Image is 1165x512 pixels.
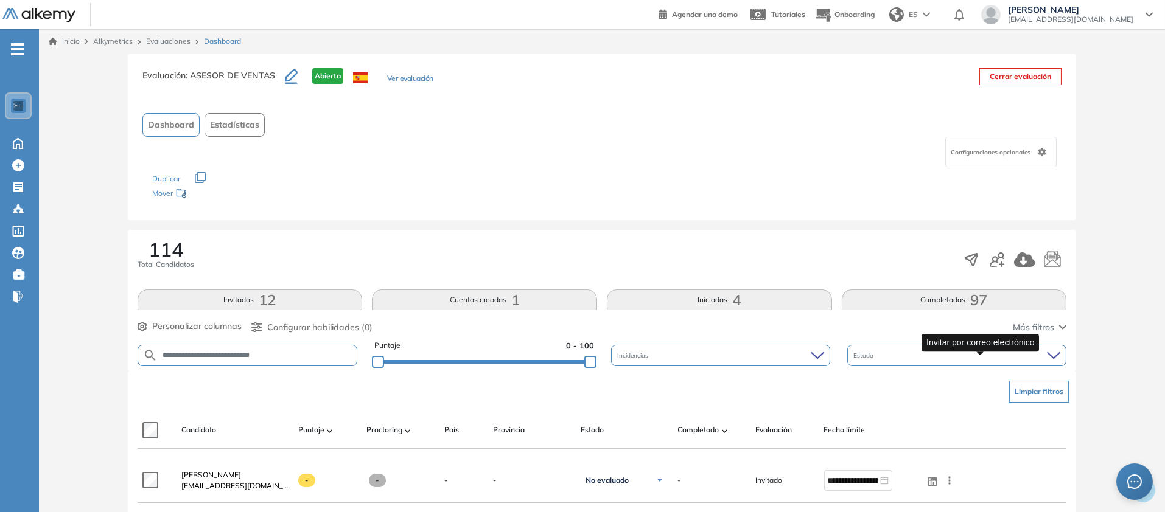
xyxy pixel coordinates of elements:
span: ES [909,9,918,20]
button: Estadísticas [205,113,265,137]
span: Estado [581,424,604,435]
span: Tutoriales [771,10,805,19]
span: Alkymetrics [93,36,133,46]
span: [EMAIL_ADDRESS][DOMAIN_NAME] [1008,15,1133,24]
span: Invitado [756,475,783,486]
span: País [444,424,459,435]
div: Estado [847,345,1066,366]
span: [PERSON_NAME] [181,470,241,479]
img: SEARCH_ALT [143,348,158,363]
button: Iniciadas4 [607,289,832,310]
img: Logo [2,8,75,23]
img: Ícono de flecha [656,477,663,484]
h3: Evaluación [142,68,285,94]
a: [PERSON_NAME] [181,469,289,480]
span: Personalizar columnas [152,320,242,333]
div: Configuraciones opcionales [945,137,1057,167]
div: Incidencias [611,345,830,366]
button: Personalizar columnas [138,320,242,333]
span: Evaluación [756,424,792,435]
span: Abierta [312,68,343,84]
img: world [889,7,904,22]
button: Cerrar evaluación [979,68,1062,85]
img: ESP [353,72,368,83]
span: [EMAIL_ADDRESS][DOMAIN_NAME] [181,480,289,491]
i: - [11,48,24,50]
span: [PERSON_NAME] [1008,5,1133,15]
img: [missing "en.ARROW_ALT" translation] [327,429,333,433]
span: Dashboard [204,36,241,47]
span: Estado [853,351,876,360]
span: : ASESOR DE VENTAS [186,70,275,81]
span: - [298,474,316,487]
span: Puntaje [374,340,401,351]
a: Inicio [49,36,80,47]
button: Cuentas creadas1 [372,289,597,310]
button: Onboarding [815,2,875,28]
span: Estadísticas [210,119,259,131]
span: - [369,474,387,487]
button: Ver evaluación [387,73,433,86]
span: Completado [678,424,719,435]
img: arrow [923,12,930,17]
img: [missing "en.ARROW_ALT" translation] [722,429,728,433]
button: Dashboard [142,113,200,137]
span: Configuraciones opcionales [951,148,1033,157]
span: No evaluado [586,476,629,485]
span: - [444,475,447,486]
span: Candidato [181,424,216,435]
span: - [678,475,681,486]
span: message [1127,474,1142,489]
button: Más filtros [1013,321,1066,334]
span: Más filtros [1013,321,1054,334]
button: Configurar habilidades (0) [251,321,373,334]
span: Duplicar [152,174,180,183]
span: Proctoring [366,424,402,435]
button: Limpiar filtros [1009,381,1069,403]
span: Incidencias [617,351,651,360]
span: 0 - 100 [566,340,594,351]
span: Puntaje [298,424,324,435]
span: Fecha límite [824,424,866,435]
button: Completadas97 [842,289,1067,310]
a: Agendar una demo [659,6,738,21]
span: - [493,475,571,486]
div: Invitar por correo electrónico [922,334,1039,351]
span: 114 [149,240,183,259]
img: [missing "en.ARROW_ALT" translation] [405,429,411,433]
span: Provincia [493,424,525,435]
span: Onboarding [834,10,875,19]
span: Agendar una demo [672,10,738,19]
div: Mover [152,183,274,206]
button: Invitados12 [138,289,363,310]
span: Dashboard [148,119,194,131]
span: Configurar habilidades (0) [267,321,373,334]
span: Total Candidatos [138,259,194,270]
img: https://assets.alkemy.org/workspaces/1802/d452bae4-97f6-47ab-b3bf-1c40240bc960.jpg [13,101,23,111]
a: Evaluaciones [146,36,191,46]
